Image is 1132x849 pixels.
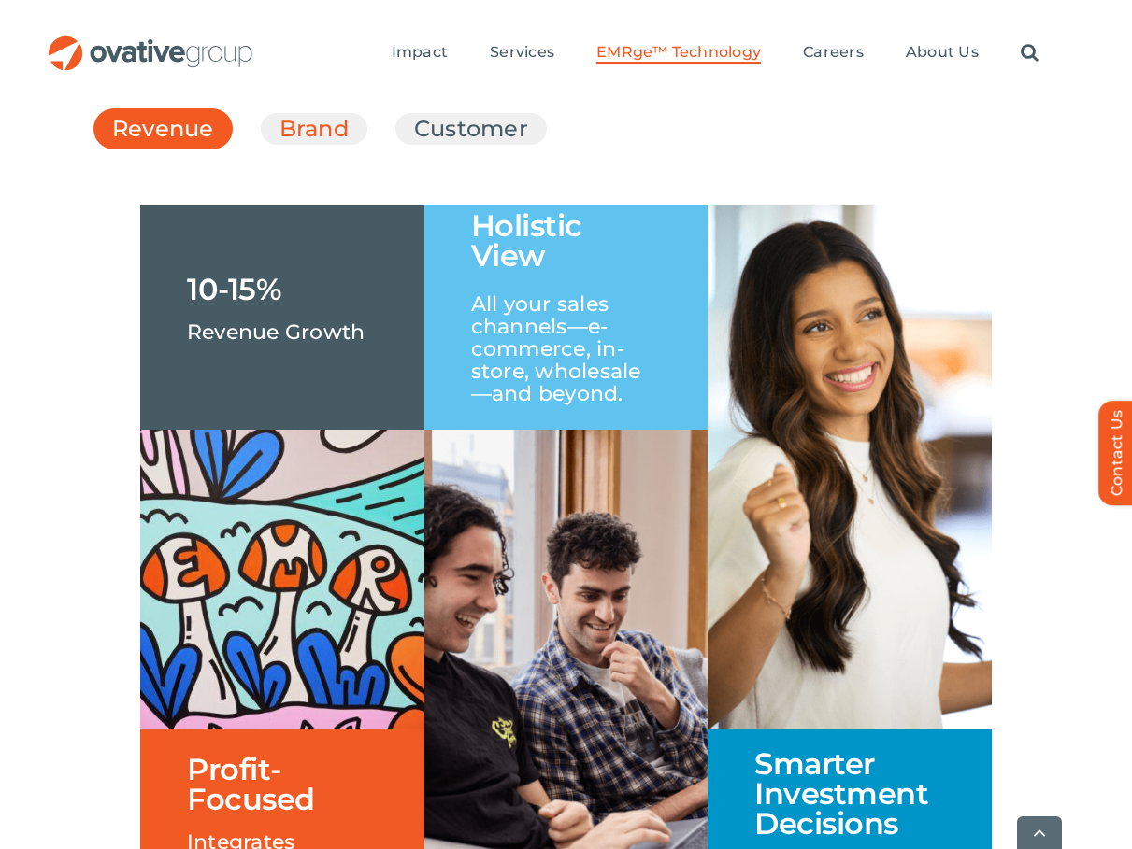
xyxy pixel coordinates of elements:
[392,23,1039,83] nav: Menu
[906,43,979,64] a: About Us
[93,104,1039,154] ul: Post Filters
[490,43,554,62] span: Services
[906,43,979,62] span: About Us
[47,34,254,51] a: OG_Full_horizontal_RGB
[596,43,761,62] span: EMRge™ Technology
[708,205,992,729] img: Revenue Collage – Right
[279,113,349,145] a: Brand
[187,755,378,814] h1: Profit-Focused
[471,211,662,271] h1: Holistic View
[187,275,281,304] h1: 10-15%
[471,271,662,405] p: All your sales channels—e-commerce, in-store, wholesale—and beyond.
[392,43,448,64] a: Impact
[392,43,448,62] span: Impact
[414,113,528,145] a: Customer
[490,43,554,64] a: Services
[596,43,761,64] a: EMRge™ Technology
[803,43,864,62] span: Careers
[754,749,945,839] h1: Smarter Investment Decisions
[1021,43,1039,64] a: Search
[140,430,424,729] img: EMR – Grid 1
[803,43,864,64] a: Careers
[187,304,365,342] p: Revenue Growth
[112,113,214,154] a: Revenue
